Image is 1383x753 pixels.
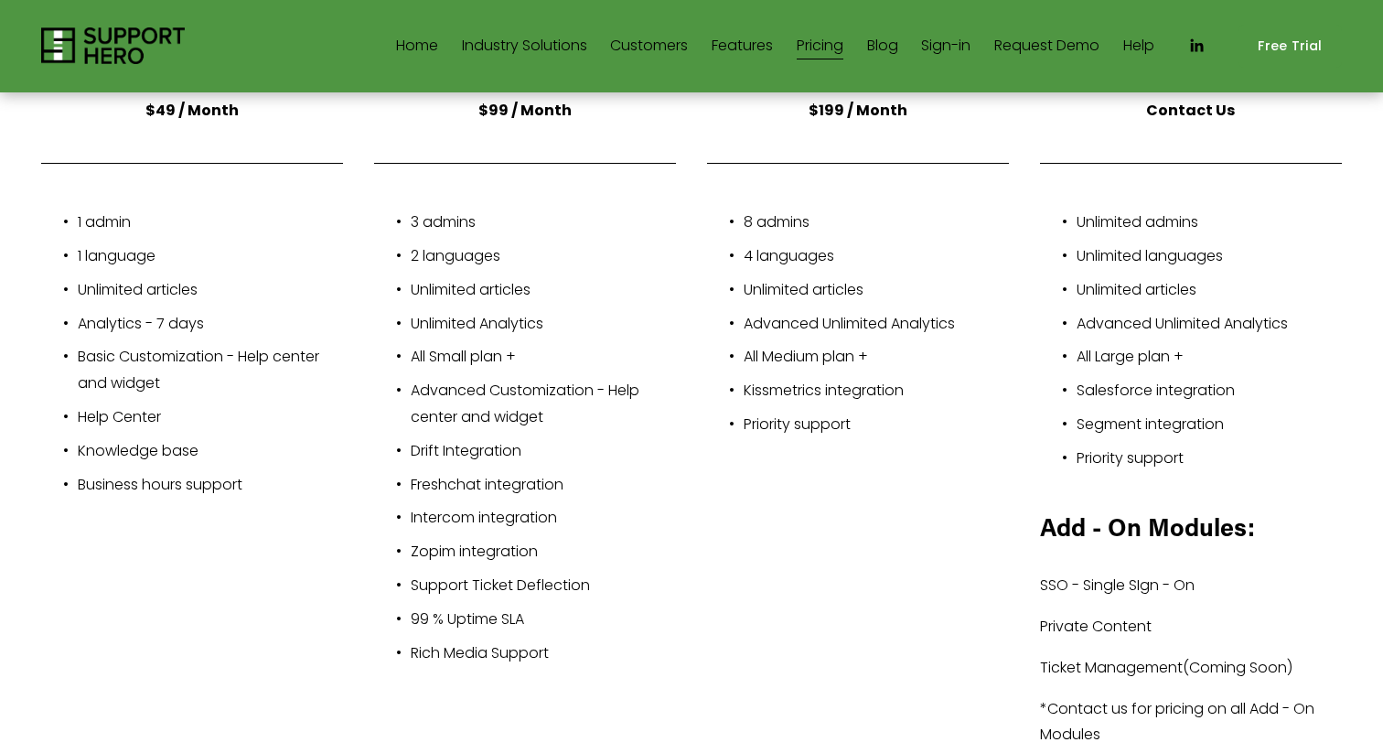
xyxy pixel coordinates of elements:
p: Knowledge base [78,438,343,465]
span: Industry Solutions [462,33,587,59]
p: 99 % Uptime SLA [411,607,676,633]
p: Analytics - 7 days [78,311,343,338]
p: Business hours support [78,472,343,499]
p: Freshchat integration [411,472,676,499]
a: LinkedIn [1187,37,1206,55]
p: Priority support [1077,446,1342,472]
p: Kissmetrics integration [744,378,1009,404]
a: Customers [610,31,688,60]
p: Unlimited articles [744,277,1009,304]
p: Unlimited Analytics [411,311,676,338]
p: Unlimited articles [78,277,343,304]
a: Pricing [797,31,843,60]
p: Unlimited languages [1077,243,1342,270]
p: Ticket Management(Coming Soon) [1040,655,1342,682]
p: 4 languages [744,243,1009,270]
p: Intercom integration [411,505,676,532]
a: Help [1123,31,1154,60]
p: Segment integration [1077,412,1342,438]
a: Features [712,31,773,60]
p: Priority support [744,412,1009,438]
a: Sign-in [921,31,970,60]
p: Rich Media Support [411,640,676,667]
p: 3 admins [411,210,676,236]
strong: Add - On Modules: [1040,511,1255,543]
a: Request Demo [994,31,1099,60]
strong: Contact Us [1146,100,1235,121]
p: 2 languages [411,243,676,270]
a: Free Trial [1238,25,1341,68]
p: Advanced Customization - Help center and widget [411,378,676,431]
a: Blog [867,31,898,60]
p: Unlimited articles [1077,277,1342,304]
a: Home [396,31,438,60]
strong: $99 / Month [478,100,572,121]
strong: $49 / Month [145,100,239,121]
p: Private Content [1040,614,1342,640]
p: Advanced Unlimited Analytics [1077,311,1342,338]
p: Unlimited articles [411,277,676,304]
p: Help Center [78,404,343,431]
p: 1 language [78,243,343,270]
a: folder dropdown [462,31,587,60]
p: *Contact us for pricing on all Add - On Modules [1040,696,1342,749]
p: Zopim integration [411,539,676,565]
strong: $199 / Month [809,100,907,121]
p: All Medium plan + [744,344,1009,371]
p: SSO - Single SIgn - On [1040,573,1342,599]
p: Basic Customization - Help center and widget [78,344,343,397]
p: Drift Integration [411,438,676,465]
p: Advanced Unlimited Analytics [744,311,1009,338]
p: All Large plan + [1077,344,1342,371]
p: 1 admin [78,210,343,236]
img: Support Hero [41,27,185,64]
p: Support Ticket Deflection [411,573,676,599]
p: All Small plan + [411,344,676,371]
p: 8 admins [744,210,1009,236]
p: Salesforce integration [1077,378,1342,404]
p: Unlimited admins [1077,210,1342,236]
